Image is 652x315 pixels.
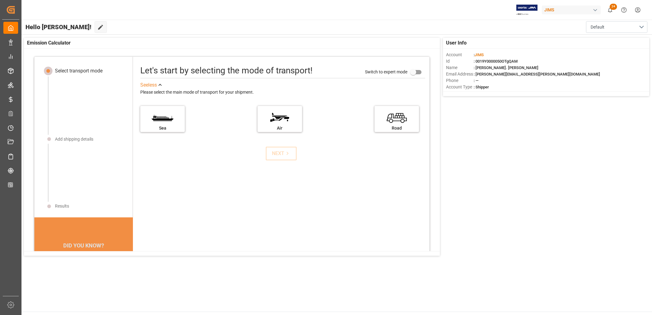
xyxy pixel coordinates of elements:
[365,69,407,74] span: Switch to expert mode
[474,85,489,89] span: : Shipper
[542,6,601,14] div: JIMS
[475,52,484,57] span: JIMS
[140,89,425,96] div: Please select the main mode of transport for your shipment.
[446,39,467,47] span: User Info
[266,147,297,160] button: NEXT
[55,136,93,142] div: Add shipping details
[591,24,604,30] span: Default
[617,3,631,17] button: Help Center
[446,52,474,58] span: Account
[446,71,474,77] span: Email Address
[55,203,69,209] div: Results
[446,58,474,64] span: Id
[516,5,538,15] img: Exertis%20JAM%20-%20Email%20Logo.jpg_1722504956.jpg
[27,39,71,47] span: Emission Calculator
[474,52,484,57] span: :
[378,125,416,131] div: Road
[140,81,157,89] div: See less
[34,239,133,252] div: DID YOU KNOW?
[474,65,538,70] span: : [PERSON_NAME]. [PERSON_NAME]
[55,67,103,75] div: Select transport mode
[143,125,182,131] div: Sea
[261,125,299,131] div: Air
[474,78,479,83] span: : —
[603,3,617,17] button: show 24 new notifications
[474,59,518,64] span: : 0019Y0000050OTgQAM
[446,64,474,71] span: Name
[542,4,603,16] button: JIMS
[610,4,617,10] span: 24
[474,72,600,76] span: : [PERSON_NAME][EMAIL_ADDRESS][PERSON_NAME][DOMAIN_NAME]
[446,84,474,90] span: Account Type
[25,21,91,33] span: Hello [PERSON_NAME]!
[140,64,312,77] div: Let's start by selecting the mode of transport!
[272,150,291,157] div: NEXT
[586,21,647,33] button: open menu
[446,77,474,84] span: Phone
